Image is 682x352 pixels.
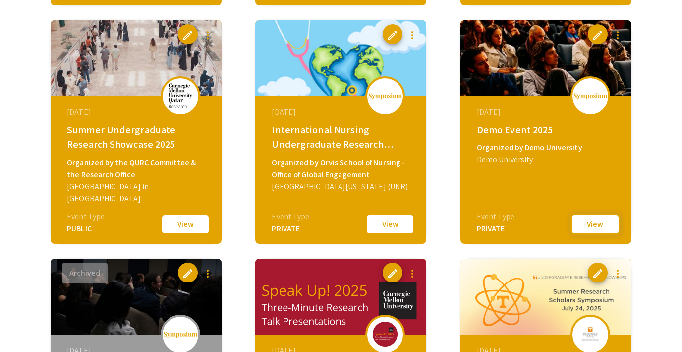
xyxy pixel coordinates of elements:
button: edit [178,24,198,44]
mat-icon: more_vert [202,268,214,280]
div: PRIVATE [272,223,309,235]
div: [DATE] [477,106,618,118]
div: PRIVATE [477,223,514,235]
img: summer-undergraduate-research-showcase-2025_eventLogo_367938_.png [166,83,195,108]
mat-icon: more_vert [202,29,214,41]
button: View [570,214,620,235]
div: [GEOGRAPHIC_DATA] in [GEOGRAPHIC_DATA] [67,181,208,205]
span: edit [182,29,194,41]
button: edit [383,263,402,282]
mat-icon: more_vert [612,268,624,280]
button: edit [588,263,608,282]
div: Event Type [477,211,514,223]
img: speak-up-2025_eventLogo_8a7d19_.png [370,322,400,347]
mat-icon: more_vert [612,29,624,41]
div: International Nursing Undergraduate Research Symposium (INURS) [272,122,412,152]
img: demo-event-2025_eventCoverPhoto_e268cd__thumb.jpg [460,20,631,96]
span: edit [387,268,398,280]
mat-icon: more_vert [406,268,418,280]
div: [DATE] [67,106,208,118]
span: edit [592,29,604,41]
mat-icon: more_vert [406,29,418,41]
div: Demo University [477,154,618,166]
div: Demo Event 2025 [477,122,618,137]
div: Organized by Demo University [477,142,618,154]
div: PUBLIC [67,223,105,235]
div: Event Type [67,211,105,223]
button: edit [383,24,402,44]
div: Organized by the QURC Committee & the Research Office [67,157,208,181]
div: Event Type [272,211,309,223]
div: Organized by Orvis School of Nursing - Office of Global Engagement [272,157,412,181]
img: global-connections-in-nursing-philippines-neva_eventCoverPhoto_3453dd__thumb.png [255,20,426,96]
img: utk-summer-research-scholars-symposium-2025_eventLogo_3cfac2_.jpg [575,322,605,347]
span: edit [592,268,604,280]
div: [GEOGRAPHIC_DATA][US_STATE] (UNR) [272,181,412,193]
span: edit [182,268,194,280]
img: utk-summer-research-scholars-symposium-2025_eventCoverPhoto_3f4721__thumb.png [460,259,631,335]
img: research-symposium-2025_eventCoverPhoto_f3b62e__thumb.jpg [51,259,222,335]
button: View [365,214,415,235]
img: speak-up-2025_eventCoverPhoto_f5af8f__thumb.png [255,259,426,335]
iframe: Chat [7,307,42,345]
span: edit [387,29,398,41]
img: logo_v2.png [163,331,198,338]
img: logo_v2.png [368,93,402,100]
div: [DATE] [272,106,412,118]
button: edit [178,263,198,282]
img: logo_v2.png [573,93,608,100]
button: Archived [62,263,108,283]
button: View [161,214,210,235]
img: summer-undergraduate-research-showcase-2025_eventCoverPhoto_d7183b__thumb.jpg [51,20,222,96]
button: edit [588,24,608,44]
div: Summer Undergraduate Research Showcase 2025 [67,122,208,152]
